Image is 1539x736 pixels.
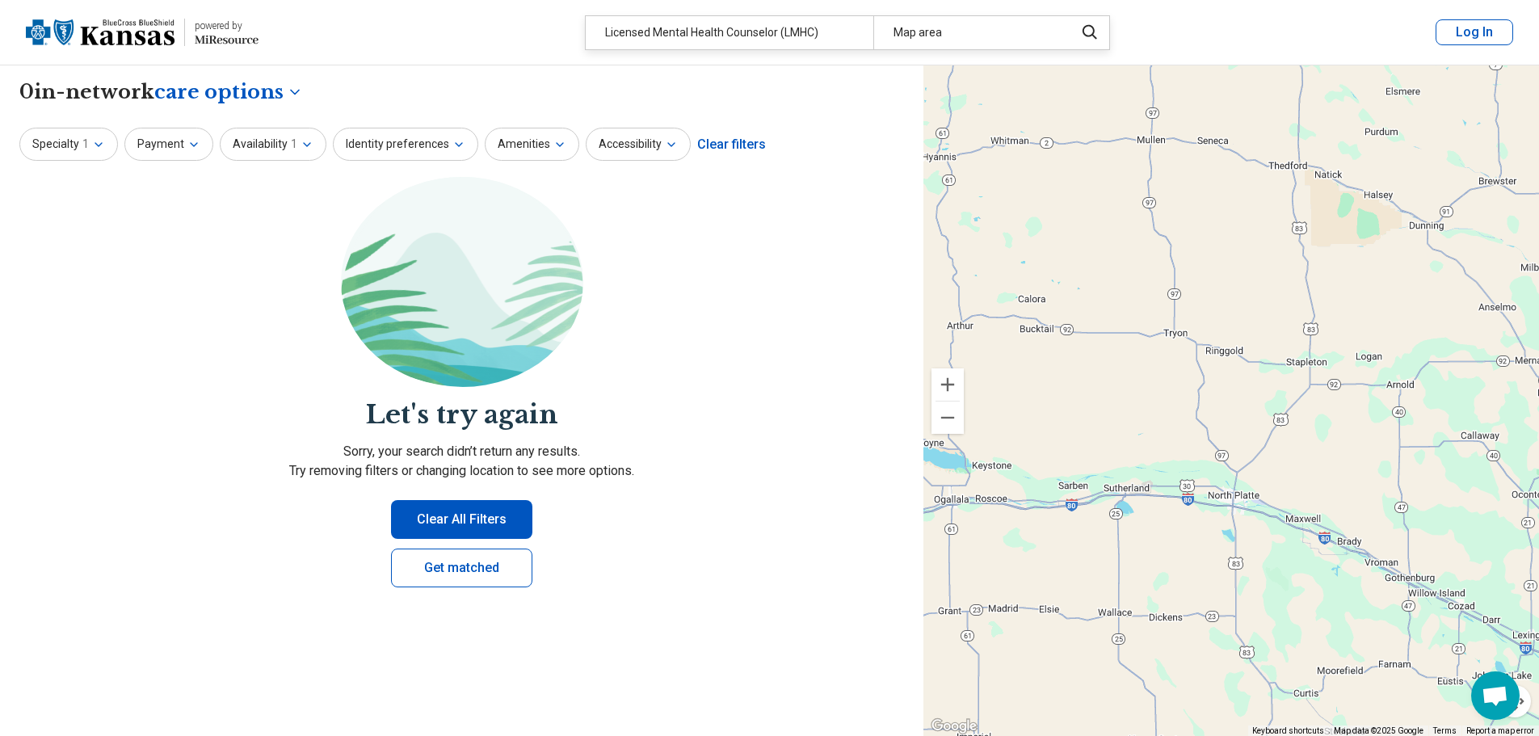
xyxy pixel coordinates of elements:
span: 1 [291,136,297,153]
span: 1 [82,136,89,153]
button: Zoom out [931,402,964,434]
button: Clear All Filters [391,500,532,539]
div: Map area [873,16,1065,49]
button: Availability1 [220,128,326,161]
div: Licensed Mental Health Counselor (LMHC) [586,16,873,49]
p: Sorry, your search didn’t return any results. Try removing filters or changing location to see mo... [19,442,904,481]
button: Log In [1436,19,1513,45]
button: Specialty1 [19,128,118,161]
div: powered by [195,19,259,33]
h1: 0 in-network [19,78,303,106]
div: Clear filters [697,125,766,164]
a: Terms (opens in new tab) [1433,726,1457,735]
button: Amenities [485,128,579,161]
button: Identity preferences [333,128,478,161]
h2: Let's try again [19,397,904,433]
a: Get matched [391,549,532,587]
div: Open chat [1471,671,1520,720]
span: Map data ©2025 Google [1334,726,1423,735]
img: Blue Cross Blue Shield Kansas [26,13,175,52]
span: care options [154,78,284,106]
button: Payment [124,128,213,161]
a: Blue Cross Blue Shield Kansaspowered by [26,13,259,52]
button: Zoom in [931,368,964,401]
a: Report a map error [1466,726,1534,735]
button: Accessibility [586,128,691,161]
button: Care options [154,78,303,106]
